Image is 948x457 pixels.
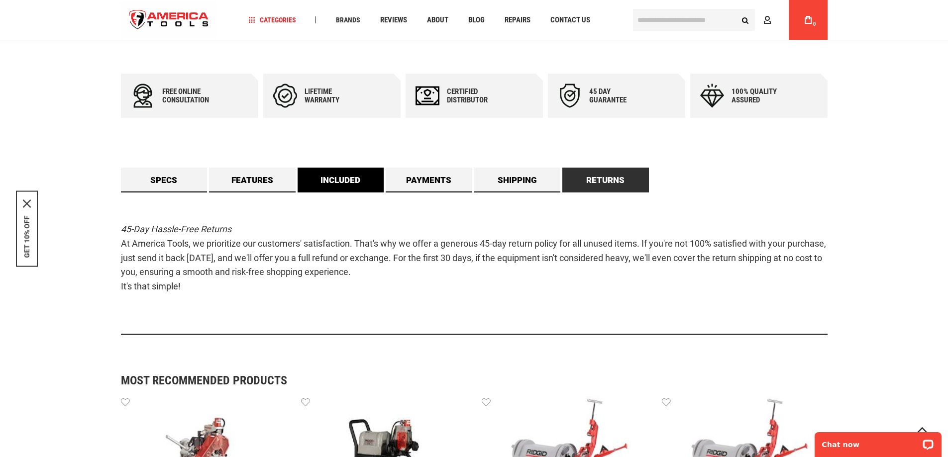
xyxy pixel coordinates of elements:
[209,168,296,192] a: Features
[336,16,360,23] span: Brands
[121,1,217,39] a: store logo
[298,168,384,192] a: Included
[736,10,755,29] button: Search
[305,88,364,104] div: Lifetime warranty
[121,168,208,192] a: Specs
[732,88,791,104] div: 100% quality assured
[23,199,31,207] svg: close icon
[505,16,530,24] span: Repairs
[589,88,649,104] div: 45 day Guarantee
[386,168,472,192] a: Payments
[562,168,649,192] a: Returns
[121,374,793,386] strong: Most Recommended Products
[121,224,231,234] em: 45-Day Hassle-Free Returns
[422,13,453,27] a: About
[500,13,535,27] a: Repairs
[808,426,948,457] iframe: LiveChat chat widget
[474,168,561,192] a: Shipping
[121,1,217,39] img: America Tools
[380,16,407,24] span: Reviews
[23,199,31,207] button: Close
[331,13,365,27] a: Brands
[427,16,448,24] span: About
[464,13,489,27] a: Blog
[162,88,222,104] div: Free online consultation
[468,16,485,24] span: Blog
[244,13,301,27] a: Categories
[447,88,507,104] div: Certified Distributor
[813,21,816,27] span: 0
[248,16,296,23] span: Categories
[550,16,590,24] span: Contact Us
[546,13,595,27] a: Contact Us
[121,222,828,294] p: At America Tools, we prioritize our customers' satisfaction. That's why we offer a generous 45-da...
[23,215,31,258] button: GET 10% OFF
[376,13,412,27] a: Reviews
